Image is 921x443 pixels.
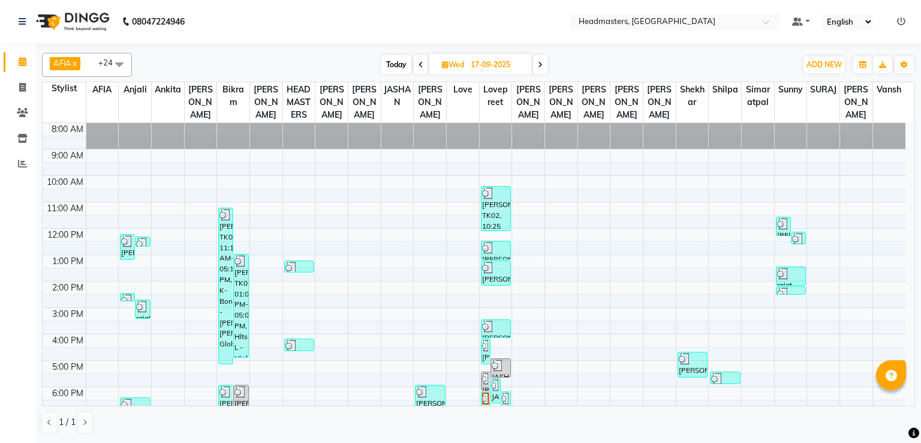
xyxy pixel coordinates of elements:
[807,82,839,97] span: SURAJ
[219,208,233,364] div: [PERSON_NAME], TK01, 11:15 AM-05:15 PM, K-Bond -[PERSON_NAME],GL-[PERSON_NAME] Global
[50,334,86,347] div: 4:00 PM
[31,5,113,38] img: logo
[676,82,709,110] span: Shekhar
[136,237,149,246] div: [PERSON_NAME], TK03, 12:20 PM-12:45 PM, TH-EB - Eyebrows,TH-UL - [GEOGRAPHIC_DATA],TH-FH - Forehead
[414,82,446,122] span: [PERSON_NAME]
[481,261,510,285] div: [PERSON_NAME], TK04, 01:15 PM-02:15 PM, HCG - Hair Cut by Senior Hair Stylist
[152,82,184,97] span: Ankita
[709,82,741,97] span: Shilpa
[501,392,510,409] div: [PERSON_NAME], TK16, 06:15 PM-07:00 PM, BRD - [PERSON_NAME]
[643,82,676,122] span: [PERSON_NAME]
[348,82,381,122] span: [PERSON_NAME]
[121,294,134,301] div: rajat, TK06, 02:30 PM-02:45 PM, O3-MSK-DTAN - D-Tan Pack
[467,56,527,74] input: 2025-09-17
[481,339,490,364] div: [PERSON_NAME], TK09, 04:15 PM-05:15 PM, HCG - Hair Cut by Senior Hair Stylist
[447,82,479,97] span: Love
[711,372,739,384] div: [PERSON_NAME], TK14, 05:30 PM-06:00 PM, NL-PP - Power Polish (Shellac)
[44,176,86,188] div: 10:00 AM
[381,55,411,74] span: Today
[416,385,444,416] div: [PERSON_NAME], TK15, 06:00 PM-07:15 PM, O3-MSK-DTAN - D-Tan Pack,INS-FC-W&B - Whitening & Brighte...
[119,82,151,97] span: Anjali
[43,82,86,95] div: Stylist
[50,361,86,373] div: 5:00 PM
[50,282,86,294] div: 2:00 PM
[49,149,86,162] div: 9:00 AM
[775,82,807,97] span: Sunny
[50,308,86,321] div: 3:00 PM
[871,395,909,431] iframe: chat widget
[50,387,86,400] div: 6:00 PM
[121,235,134,259] div: [PERSON_NAME], TK05, 12:15 PM-01:15 PM, REP-FC-HF - Hydra Four (For Sensitive/Reactive Skin)
[803,56,845,73] button: ADD NEW
[49,123,86,136] div: 8:00 AM
[578,82,610,122] span: [PERSON_NAME]
[791,232,805,244] div: [PERSON_NAME], TK02, 12:10 PM-12:40 PM, Nail Cut & File
[285,339,314,351] div: [PERSON_NAME], TK11, 04:15 PM-04:45 PM, PMUA - Party Make Up Advance
[610,82,643,122] span: [PERSON_NAME]
[481,187,510,231] div: [PERSON_NAME], TK02, 10:25 AM-12:10 PM, BRD - [PERSON_NAME],HCG - Hair Cut by Senior Hair Stylist
[776,287,805,294] div: rajat, TK06, 02:15 PM-02:30 PM, O3-MSK-DTAN - D-Tan Pack
[45,229,86,241] div: 12:00 PM
[491,359,510,377] div: JASHAN, TK10, 05:00 PM-05:45 PM, BRD - [PERSON_NAME]
[439,60,467,69] span: Wed
[512,82,544,122] span: [PERSON_NAME]
[776,267,805,285] div: rajat, TK06, 01:30 PM-02:15 PM, CLP INS DS - INSPIRA Dead Skin RemovalCleanup
[481,320,510,337] div: [PERSON_NAME], TK09, 03:30 PM-04:15 PM, BRD - [PERSON_NAME]
[776,217,790,235] div: [PERSON_NAME], TK03, 11:35 AM-12:20 PM, BD - Blow dry
[283,82,315,122] span: HEAD MASTERS
[481,392,490,416] div: [PERSON_NAME], TK13, 06:15 PM-07:15 PM, HCG - Hair Cut by Senior Hair Stylist
[481,241,510,259] div: [PERSON_NAME], TK04, 12:30 PM-01:15 PM, BRD - [PERSON_NAME]
[121,398,149,433] div: [PERSON_NAME], TK17, 06:30 PM-07:55 PM, CLP INS DS - INSPIRA Dead Skin RemovalCleanup,BLCH-F - Fa...
[806,60,842,69] span: ADD NEW
[678,352,707,377] div: [PERSON_NAME], TK12, 04:45 PM-05:45 PM, HCL - Hair Cut by Senior Hair Stylist
[53,58,71,68] span: AFIA
[86,82,119,97] span: AFIA
[491,379,500,403] div: JASHAN, TK10, 05:45 PM-06:45 PM, HCG - Hair Cut by Senior Hair Stylist
[185,82,217,122] span: [PERSON_NAME]
[98,58,122,67] span: +24
[234,385,248,416] div: [PERSON_NAME], TK14, 06:00 PM-07:15 PM, RT-IG - [PERSON_NAME] Touchup(one inch only)
[480,82,512,110] span: Lovepreet
[50,255,86,268] div: 1:00 PM
[59,416,76,429] span: 1 / 1
[136,300,149,318] div: rajat, TK06, 02:45 PM-03:30 PM, CLP INS DS - INSPIRA Dead Skin RemovalCleanup
[545,82,577,122] span: [PERSON_NAME]
[285,261,314,272] div: [PERSON_NAME], TK08, 01:15 PM-01:45 PM, BA - Bridal Advance
[234,255,248,357] div: [PERSON_NAME], TK07, 01:00 PM-05:00 PM, Hlts-L - Highlights,GL-[PERSON_NAME] Global
[217,82,249,110] span: Bikram
[219,385,233,416] div: [PERSON_NAME], TK14, 06:00 PM-07:15 PM, RT-ES - Essensity Root Touchup(one inch only)
[481,372,490,390] div: [PERSON_NAME], TK13, 05:30 PM-06:15 PM, BRD - [PERSON_NAME]
[71,58,77,68] a: x
[840,82,872,122] span: [PERSON_NAME]
[44,202,86,215] div: 11:00 AM
[381,82,414,110] span: JASHAN
[873,82,905,97] span: Vansh
[315,82,348,122] span: [PERSON_NAME]
[250,82,282,122] span: [PERSON_NAME]
[742,82,774,110] span: Simaratpal
[132,5,185,38] b: 08047224946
